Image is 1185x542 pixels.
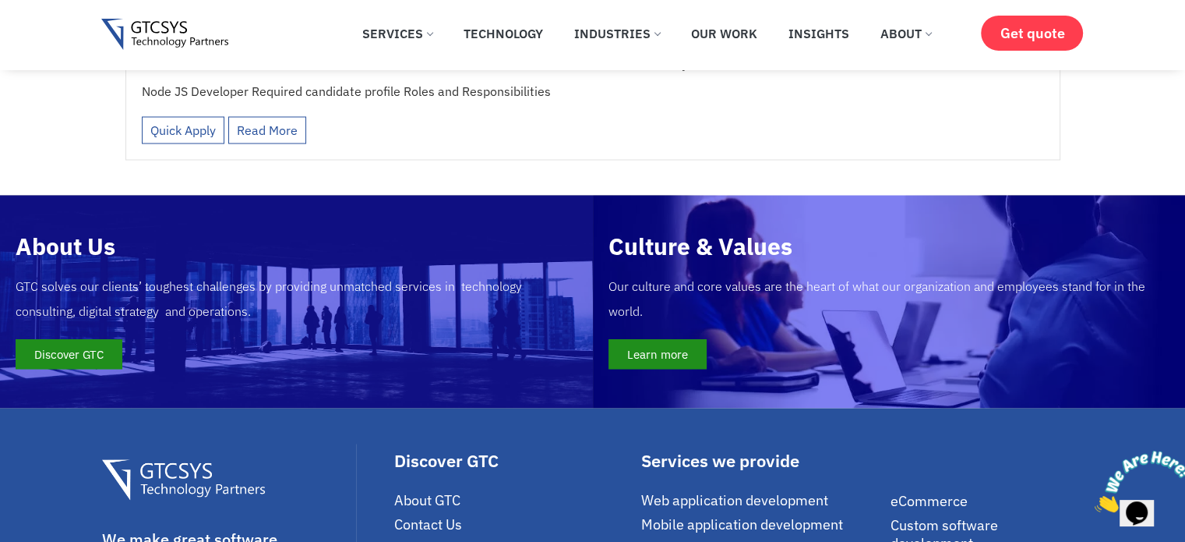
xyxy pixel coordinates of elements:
a: Read More [228,116,306,143]
a: Services [351,16,444,51]
h2: Culture & Values [608,234,1170,257]
img: Gtcsys logo [101,19,228,51]
div: GTC solves our clients’ toughest challenges by providing unmatched services in technology consult... [16,273,577,323]
p: Node JS Developer Required candidate profile Roles and Responsibilities [142,82,1044,101]
img: Gtcsys Footer Logo [102,459,265,501]
span: Web application development [641,491,828,508]
a: Discover GTC [16,338,122,369]
iframe: chat widget [1088,445,1185,519]
a: Our Work [679,16,769,51]
a: eCommerce [891,491,1084,509]
a: Web application development [641,491,883,508]
a: About GTC [394,491,633,508]
a: About [869,16,943,51]
span: Contact Us [394,515,462,533]
a: Contact Us [394,515,633,533]
span: eCommerce [891,491,968,509]
a: Mobile application development [641,515,883,533]
span: Mobile application development [641,515,843,533]
div: Discover GTC [394,452,633,469]
a: Industries [563,16,672,51]
a: Insights [777,16,861,51]
span: Discover GTC [34,348,104,360]
a: Learn more [608,338,707,369]
span: Get quote [1000,25,1064,41]
a: Technology [452,16,555,51]
a: Quick Apply [142,116,224,143]
div: Our culture and core values are the heart of what our organization and employees stand for in the... [608,273,1170,323]
span: Learn more [627,348,688,360]
img: Chat attention grabber [6,6,103,68]
h2: About Us [16,234,577,257]
a: Get quote [981,16,1083,51]
div: Services we provide [641,452,883,469]
span: About GTC [394,491,460,508]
